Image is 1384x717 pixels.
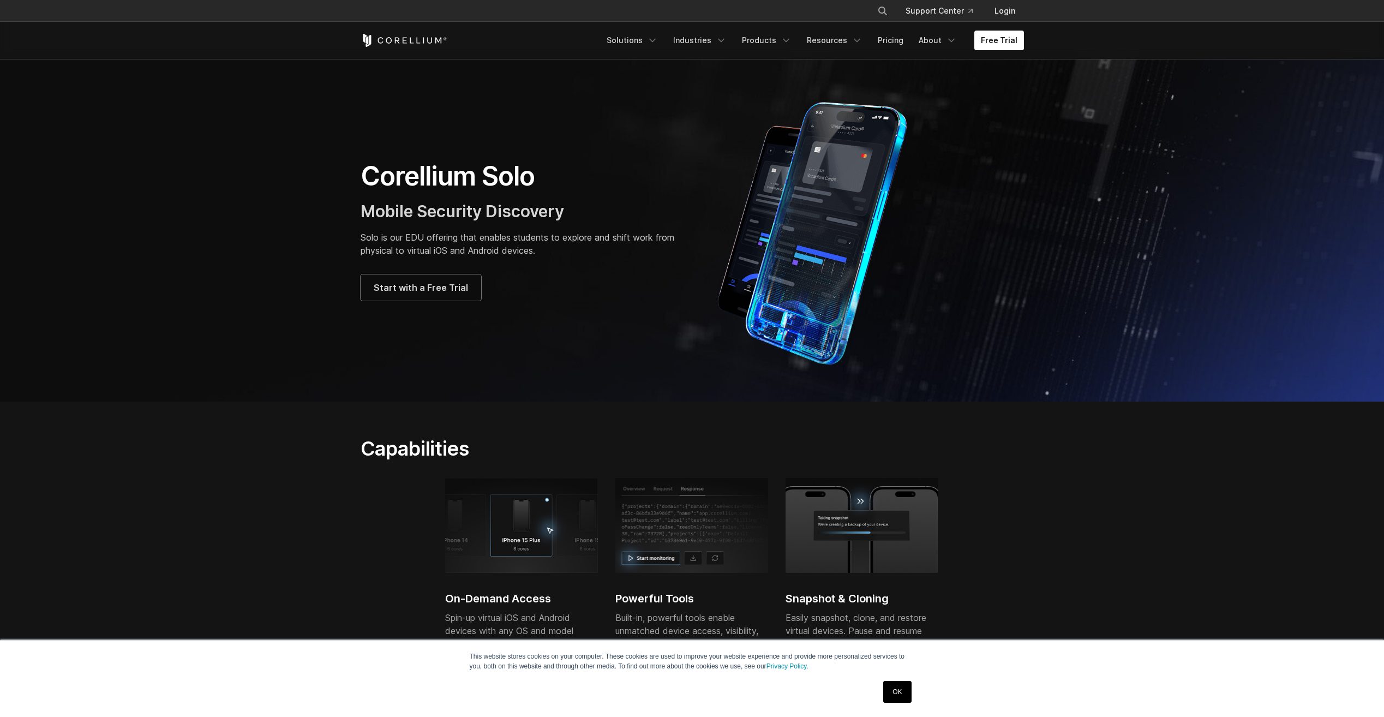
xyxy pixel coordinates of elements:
[735,31,798,50] a: Products
[883,681,911,703] a: OK
[615,478,768,573] img: Powerful Tools enabling unmatched device access, visibility, and control
[667,31,733,50] a: Industries
[445,590,598,607] h2: On-Demand Access
[912,31,963,50] a: About
[766,662,808,670] a: Privacy Policy.
[864,1,1024,21] div: Navigation Menu
[361,437,795,461] h2: Capabilities
[873,1,892,21] button: Search
[703,94,938,367] img: Corellium Solo for mobile app security solutions
[361,34,447,47] a: Corellium Home
[361,160,681,193] h1: Corellium Solo
[374,281,468,294] span: Start with a Free Trial
[445,611,598,703] p: Spin-up virtual iOS and Android devices with any OS and model combination, including the latest r...
[986,1,1024,21] a: Login
[361,231,681,257] p: Solo is our EDU offering that enables students to explore and shift work from physical to virtual...
[600,31,1024,50] div: Navigation Menu
[800,31,869,50] a: Resources
[974,31,1024,50] a: Free Trial
[445,478,598,573] img: iPhone 17 Plus; 6 cores
[786,611,938,690] p: Easily snapshot, clone, and restore virtual devices. Pause and resume firmware and app operations...
[470,652,915,671] p: This website stores cookies on your computer. These cookies are used to improve your website expe...
[786,478,938,573] img: Process of taking snapshot and creating a backup of the iPhone virtual device.
[871,31,910,50] a: Pricing
[786,590,938,607] h2: Snapshot & Cloning
[361,201,564,221] span: Mobile Security Discovery
[615,611,768,703] p: Built-in, powerful tools enable unmatched device access, visibility, and control. Tools like inte...
[600,31,664,50] a: Solutions
[361,274,481,301] a: Start with a Free Trial
[897,1,981,21] a: Support Center
[615,590,768,607] h2: Powerful Tools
